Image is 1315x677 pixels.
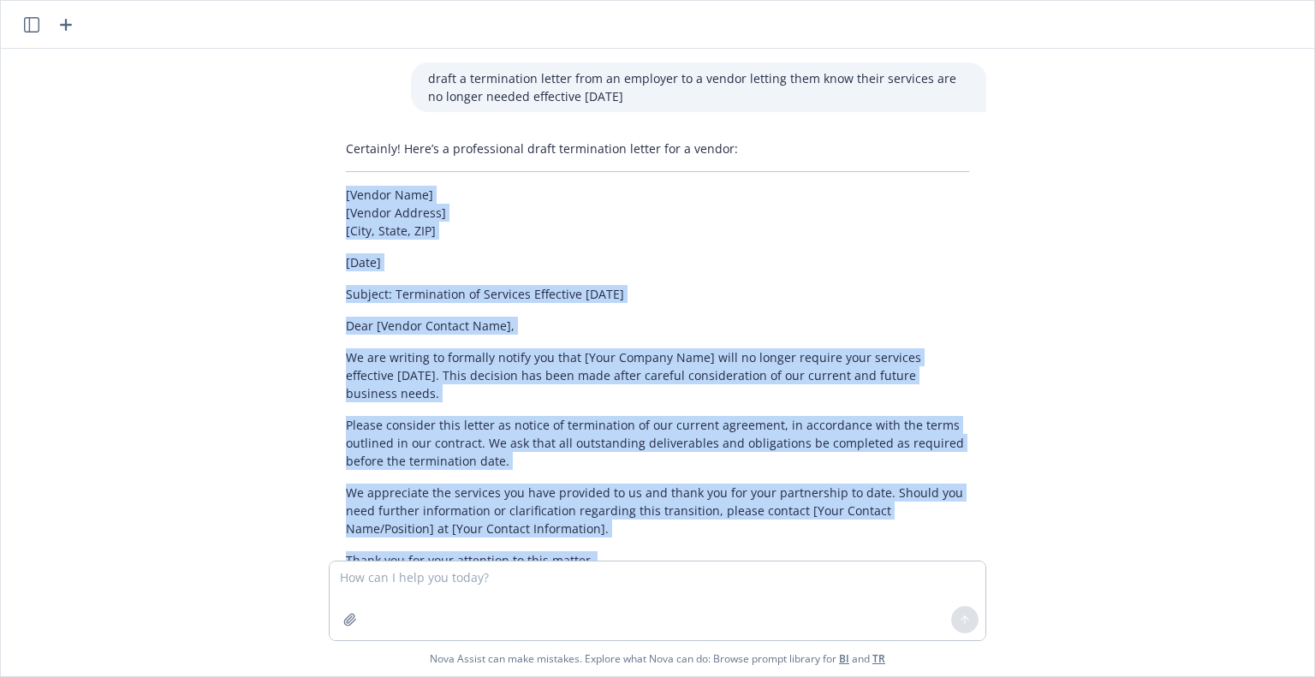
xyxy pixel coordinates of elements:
[346,348,969,402] p: We are writing to formally notify you that [Your Company Name] will no longer require your servic...
[346,186,969,240] p: [Vendor Name] [Vendor Address] [City, State, ZIP]
[346,285,969,303] p: Subject: Termination of Services Effective [DATE]
[346,416,969,470] p: Please consider this letter as notice of termination of our current agreement, in accordance with...
[8,641,1307,676] span: Nova Assist can make mistakes. Explore what Nova can do: Browse prompt library for and
[872,651,885,666] a: TR
[839,651,849,666] a: BI
[346,140,969,157] p: Certainly! Here’s a professional draft termination letter for a vendor:
[346,484,969,537] p: We appreciate the services you have provided to us and thank you for your partnership to date. Sh...
[346,317,969,335] p: Dear [Vendor Contact Name],
[346,253,969,271] p: [Date]
[346,551,969,569] p: Thank you for your attention to this matter.
[428,69,969,105] p: draft a termination letter from an employer to a vendor letting them know their services are no l...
